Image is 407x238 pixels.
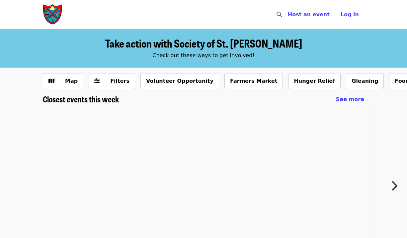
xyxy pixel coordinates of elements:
button: Hunger Relief [288,73,341,89]
a: Closest events this week [43,94,119,104]
i: chevron-right icon [391,179,397,192]
button: Show map view [43,73,83,89]
button: Next item [385,177,407,195]
span: Take action with Society of St. [PERSON_NAME] [105,35,302,51]
button: Filters (0 selected) [89,73,135,89]
i: sliders-h icon [94,78,100,84]
i: map icon [48,78,54,84]
button: Gleaning [346,73,384,89]
span: Log in [341,11,359,18]
span: Closest events this week [43,93,119,105]
button: Volunteer Opportunity [140,73,219,89]
a: Host an event [288,11,330,18]
span: Filters [110,78,129,84]
button: Farmers Market [224,73,283,89]
input: Search [286,7,291,23]
img: Society of St. Andrew - Home [43,4,63,25]
div: Check out these ways to get involved! [43,52,364,59]
span: See more [336,96,364,102]
i: search icon [277,11,282,18]
button: Log in [335,8,364,21]
div: Closest events this week [38,94,369,104]
span: Map [65,78,78,84]
a: See more [336,95,364,103]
